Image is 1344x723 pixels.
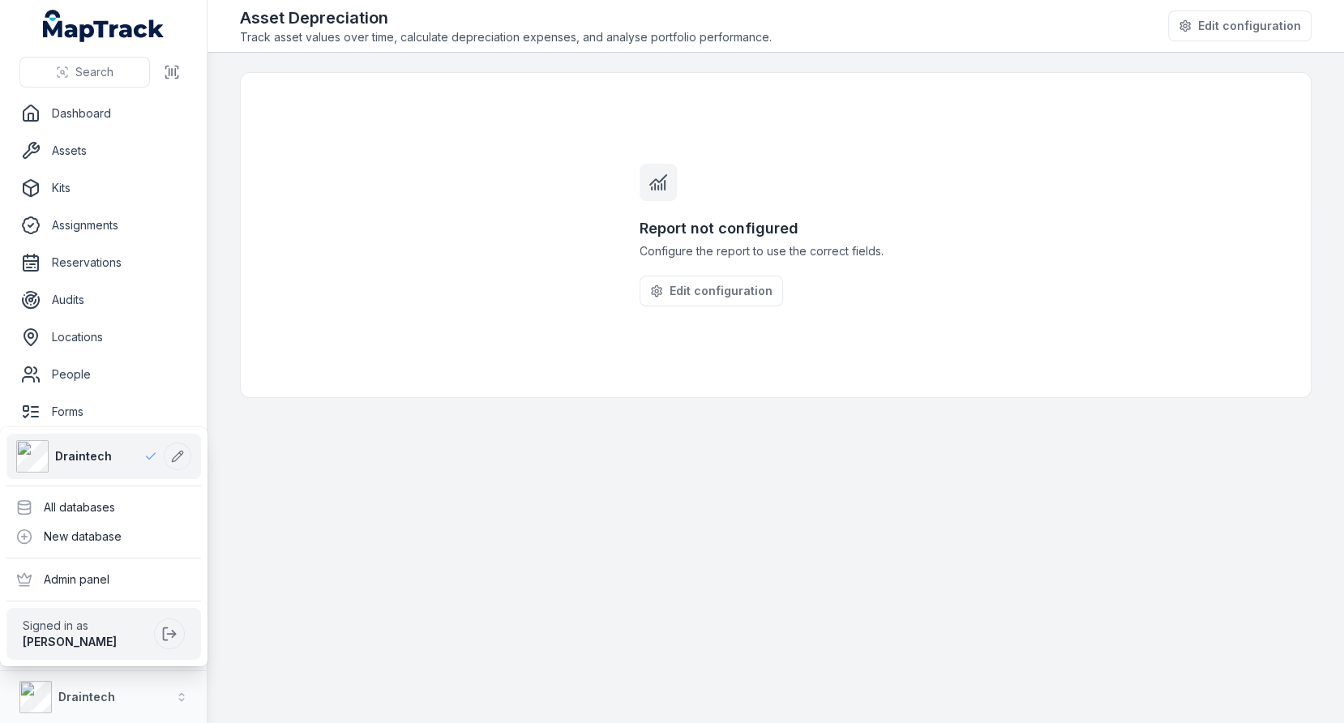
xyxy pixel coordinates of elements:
div: All databases [6,493,201,522]
div: New database [6,522,201,551]
strong: Draintech [58,690,115,704]
strong: [PERSON_NAME] [23,635,117,648]
span: Signed in as [23,618,148,634]
div: Admin panel [6,565,201,594]
span: Draintech [55,448,112,464]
